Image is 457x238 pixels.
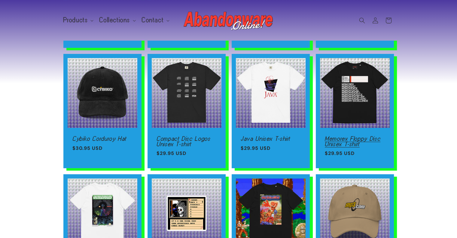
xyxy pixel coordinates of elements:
summary: Products [60,14,96,26]
a: Cybiko Corduroy Hat [72,136,133,141]
span: Products [63,17,88,23]
span: Contact [142,17,164,23]
a: Compact Disc Logos Unisex T-shirt [157,136,217,147]
summary: Search [355,14,369,27]
span: Collections [99,17,130,23]
summary: Contact [138,14,172,26]
a: Java Unisex T-shirt [241,136,301,141]
img: Abandonware [184,8,274,32]
a: Abandonware [181,6,276,35]
a: Memorex Floppy Disc Unisex T-shirt [325,136,385,147]
summary: Collections [96,14,138,26]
